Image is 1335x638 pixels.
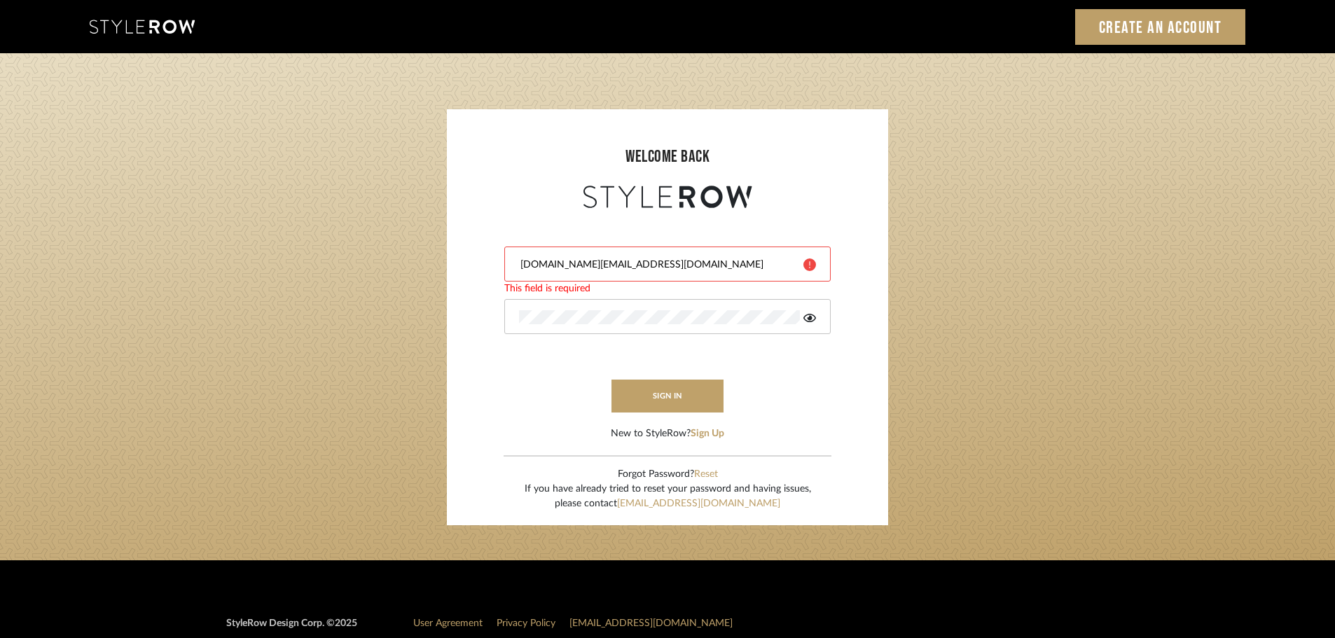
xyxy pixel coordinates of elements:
a: [EMAIL_ADDRESS][DOMAIN_NAME] [617,499,780,508]
a: Create an Account [1075,9,1246,45]
a: Privacy Policy [497,618,555,628]
div: Forgot Password? [525,467,811,482]
input: Email Address [519,258,793,272]
a: [EMAIL_ADDRESS][DOMAIN_NAME] [569,618,733,628]
button: Reset [694,467,718,482]
div: This field is required [504,282,831,296]
div: If you have already tried to reset your password and having issues, please contact [525,482,811,511]
button: sign in [611,380,724,412]
div: New to StyleRow? [611,427,724,441]
button: Sign Up [691,427,724,441]
a: User Agreement [413,618,483,628]
div: welcome back [461,144,874,169]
